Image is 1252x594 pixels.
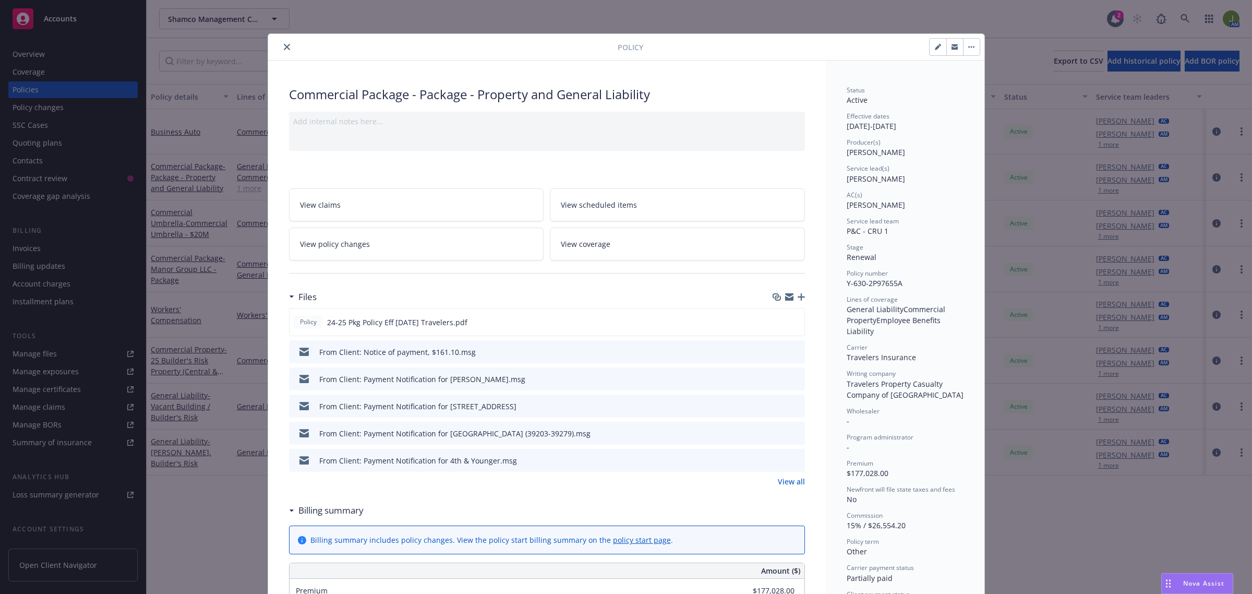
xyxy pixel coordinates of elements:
div: Billing summary includes policy changes. View the policy start billing summary on the . [310,534,673,545]
button: download file [775,347,783,358]
div: From Client: Payment Notification for [PERSON_NAME].msg [319,374,525,385]
button: preview file [791,455,801,466]
h3: Billing summary [298,504,364,517]
h3: Files [298,290,317,304]
span: View claims [300,199,341,210]
span: Premium [847,459,873,468]
a: View scheduled items [550,188,805,221]
span: Policy [618,42,643,53]
span: Policy [298,317,319,327]
div: From Client: Payment Notification for 4th & Younger.msg [319,455,517,466]
a: View policy changes [289,228,544,260]
button: preview file [791,428,801,439]
span: Newfront will file state taxes and fees [847,485,955,494]
span: No [847,494,857,504]
button: preview file [791,374,801,385]
div: [DATE] - [DATE] [847,112,964,132]
span: Amount ($) [761,565,800,576]
span: Service lead(s) [847,164,889,173]
span: Lines of coverage [847,295,898,304]
span: 24-25 Pkg Policy Eff [DATE] Travelers.pdf [327,317,467,328]
a: View all [778,476,805,487]
button: download file [775,428,783,439]
span: Status [847,86,865,94]
span: Service lead team [847,217,899,225]
div: Commercial Package - Package - Property and General Liability [289,86,805,103]
button: preview file [791,347,801,358]
span: - [847,416,849,426]
span: - [847,442,849,452]
span: Program administrator [847,433,913,442]
span: Travelers Insurance [847,352,916,362]
div: Drag to move [1162,574,1175,593]
span: Y-630-2P97655A [847,278,902,288]
span: Nova Assist [1183,579,1224,588]
span: Producer(s) [847,138,881,147]
button: download file [775,401,783,412]
div: Add internal notes here... [293,116,801,127]
button: download file [775,374,783,385]
button: preview file [791,317,800,328]
button: Nova Assist [1161,573,1233,594]
button: close [281,41,293,53]
span: Policy number [847,269,888,278]
span: P&C - CRU 1 [847,226,888,236]
a: View claims [289,188,544,221]
span: [PERSON_NAME] [847,200,905,210]
span: Carrier [847,343,868,352]
div: Files [289,290,317,304]
div: From Client: Payment Notification for [GEOGRAPHIC_DATA] (39203-39279).msg [319,428,591,439]
span: Renewal [847,252,876,262]
span: Carrier payment status [847,563,914,572]
span: Wholesaler [847,407,880,415]
div: From Client: Notice of payment, $161.10.msg [319,347,476,358]
span: Policy term [847,537,879,546]
span: View scheduled items [561,199,637,210]
div: Billing summary [289,504,364,517]
button: download file [775,455,783,466]
span: Effective dates [847,112,889,121]
span: Employee Benefits Liability [847,315,943,336]
span: General Liability [847,304,904,314]
div: From Client: Payment Notification for [STREET_ADDRESS] [319,401,516,412]
span: Travelers Property Casualty Company of [GEOGRAPHIC_DATA] [847,379,964,400]
span: [PERSON_NAME] [847,174,905,184]
a: policy start page [613,535,671,545]
span: AC(s) [847,191,862,199]
span: Active [847,95,868,105]
span: Commission [847,511,883,520]
span: Commercial Property [847,304,947,325]
span: Partially paid [847,573,893,583]
span: Writing company [847,369,896,378]
a: View coverage [550,228,805,260]
span: Other [847,547,867,556]
span: View policy changes [300,239,370,250]
span: View coverage [561,239,610,250]
button: download file [774,317,782,328]
span: [PERSON_NAME] [847,147,905,157]
button: preview file [791,401,801,412]
span: 15% / $26,554.20 [847,520,906,530]
span: $177,028.00 [847,468,888,478]
span: Stage [847,243,863,252]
